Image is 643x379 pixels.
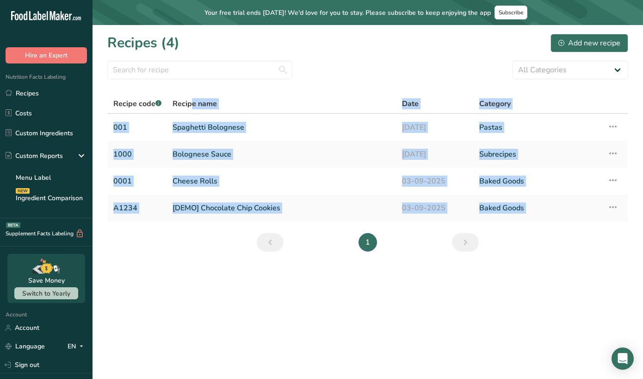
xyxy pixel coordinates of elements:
div: EN [68,341,87,352]
button: Switch to Yearly [14,287,78,299]
a: 03-09-2025 [402,171,468,191]
a: Previous page [257,233,284,252]
h1: Recipes (4) [107,32,179,53]
button: Hire an Expert [6,47,87,63]
a: [DEMO] Chocolate Chip Cookies [173,198,391,218]
span: Category [479,98,511,109]
div: Open Intercom Messenger [612,347,634,370]
div: Custom Reports [6,151,63,161]
span: Switch to Yearly [22,289,70,298]
div: NEW [16,188,30,194]
a: Pastas [479,118,596,137]
button: Add new recipe [550,34,628,52]
div: Add new recipe [558,38,620,49]
a: Spaghetti Bolognese [173,118,391,137]
span: Date [402,98,419,109]
a: Bolognese Sauce [173,145,391,164]
button: Subscribe [495,6,527,19]
span: Recipe name [173,98,217,109]
a: 0001 [113,171,161,191]
a: Next page [452,233,479,252]
a: 03-09-2025 [402,198,468,218]
a: Subrecipes [479,145,596,164]
a: 001 [113,118,161,137]
span: Subscribe [499,9,523,16]
a: [DATE] [402,118,468,137]
span: Recipe code [113,99,161,109]
a: A1234 [113,198,161,218]
div: BETA [6,222,20,228]
input: Search for recipe [107,61,292,79]
div: Save Money [28,276,65,285]
span: Your free trial ends [DATE]! We'd love for you to stay. Please subscribe to keep enjoying the app [204,8,491,18]
a: Baked Goods [479,198,596,218]
a: Language [6,338,45,354]
a: [DATE] [402,145,468,164]
a: 1000 [113,145,161,164]
a: Baked Goods [479,171,596,191]
a: Cheese Rolls [173,171,391,191]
